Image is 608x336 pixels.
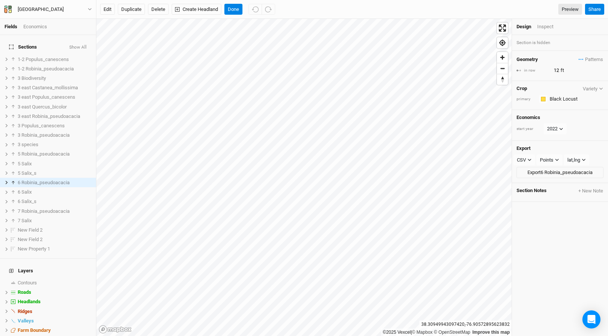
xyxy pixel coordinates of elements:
[18,6,64,13] div: Maiden Point Farm
[582,310,600,328] div: Open Intercom Messenger
[18,85,78,90] span: 3 east Castanea_mollissima
[5,263,91,278] h4: Layers
[497,23,508,34] button: Enter fullscreen
[4,5,92,14] button: [GEOGRAPHIC_DATA]
[18,6,64,13] div: [GEOGRAPHIC_DATA]
[18,280,91,286] div: Contours
[517,115,603,121] h4: Economics
[18,208,91,214] div: 7 Robinia_pseudoacacia
[172,4,221,15] button: Create Headland
[18,327,91,333] div: Farm Boundary
[18,123,65,128] span: 3 Populus_canescens
[582,86,603,92] button: Variety
[18,237,91,243] div: New Field 2
[99,325,132,334] a: Mapbox logo
[69,45,87,50] button: Show All
[383,330,411,335] a: ©2025 Vexcel
[558,4,582,15] a: Preview
[18,113,80,119] span: 3 east Robinia_pseudoacacia
[148,4,169,15] button: Delete
[18,66,91,72] div: 1-2 Robinia_pseudoacacia
[18,189,32,195] span: 6 Salix
[497,63,508,74] button: Zoom out
[472,330,510,335] a: Improve this map
[512,35,608,50] div: Section is hidden
[412,330,433,335] a: Mapbox
[18,218,32,223] span: 7 Salix
[5,24,17,29] a: Fields
[18,104,91,110] div: 3 east Quercus_bicolor
[567,156,580,164] div: lat,lng
[18,85,91,91] div: 3 east Castanea_mollissima
[18,170,37,176] span: 5 Salix_s
[18,309,32,314] span: Ridges
[564,154,589,166] button: lat,lng
[18,237,43,242] span: New Field 2
[419,321,512,328] div: 38.30949943097420 , -76.90572895623832
[18,309,91,315] div: Ridges
[18,151,70,157] span: 5 Robinia_pseudoacacia
[18,289,91,295] div: Roads
[23,23,47,30] div: Economics
[578,55,603,64] button: Patterns
[497,37,508,48] button: Find my location
[517,96,535,102] div: primary
[517,68,550,73] div: in row
[18,142,91,148] div: 3 species
[497,52,508,63] button: Zoom in
[517,156,526,164] div: CSV
[578,188,603,194] button: + New Note
[18,318,34,324] span: Valleys
[18,189,91,195] div: 6 Salix
[18,318,91,324] div: Valleys
[517,188,547,194] span: Section Notes
[18,75,91,81] div: 3 Biodiversity
[18,199,37,204] span: 6 Salix_s
[18,57,69,62] span: 1-2 Populus_canescens
[18,199,91,205] div: 6 Salix_s
[517,167,603,178] button: Export6 Robinia_pseudoacacia
[18,161,32,166] span: 5 Salix
[18,132,91,138] div: 3 Robinia_pseudoacacia
[18,227,43,233] span: New Field 2
[383,328,510,336] div: |
[18,142,38,147] span: 3 species
[18,299,91,305] div: Headlands
[18,289,31,295] span: Roads
[18,180,91,186] div: 6 Robinia_pseudoacacia
[497,74,508,85] button: Reset bearing to north
[18,299,41,304] span: Headlands
[517,23,531,30] div: Design
[18,246,50,252] span: New Property 1
[517,126,543,132] div: start year
[18,227,91,233] div: New Field 2
[18,94,75,100] span: 3 east Populus_canescens
[434,330,470,335] a: OpenStreetMap
[18,170,91,176] div: 5 Salix_s
[544,123,567,134] button: 2022
[18,218,91,224] div: 7 Salix
[579,56,603,63] span: Patterns
[517,86,527,92] h4: Crop
[96,19,512,336] canvas: Map
[224,4,242,15] button: Done
[18,66,74,72] span: 1-2 Robinia_pseudoacacia
[118,4,145,15] button: Duplicate
[100,4,115,15] button: edit
[18,280,37,286] span: Contours
[18,75,46,81] span: 3 Biodiversity
[18,94,91,100] div: 3 east Populus_canescens
[262,4,275,15] button: Redo (^Z)
[537,23,564,30] div: Inspect
[514,154,535,166] button: CSV
[18,113,91,119] div: 3 east Robinia_pseudoacacia
[18,123,91,129] div: 3 Populus_canescens
[18,208,70,214] span: 7 Robinia_pseudoacacia
[517,145,603,151] h4: Export
[540,156,553,164] div: Points
[18,246,91,252] div: New Property 1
